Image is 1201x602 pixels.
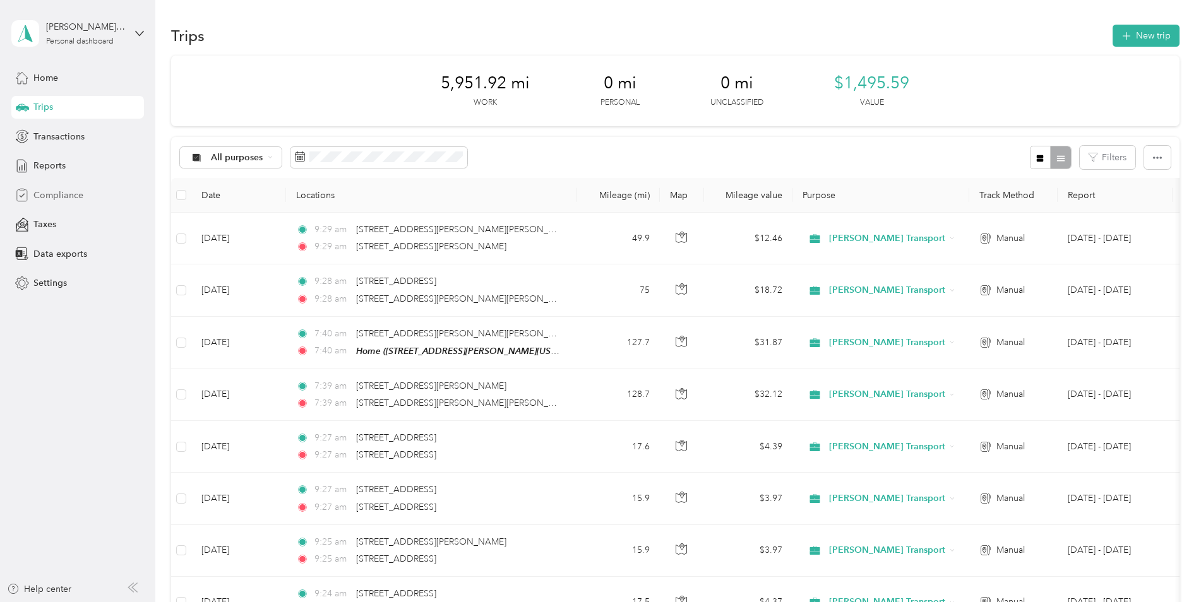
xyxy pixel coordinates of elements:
[829,492,945,505] span: [PERSON_NAME] Transport
[191,264,286,316] td: [DATE]
[829,440,945,454] span: [PERSON_NAME] Transport
[577,264,660,316] td: 75
[356,346,583,357] span: Home ([STREET_ADDRESS][PERSON_NAME][US_STATE])
[829,232,945,245] span: [PERSON_NAME] Transport
[46,20,125,33] div: [PERSON_NAME] [PERSON_NAME]
[33,130,85,143] span: Transactions
[314,240,350,254] span: 9:29 am
[704,525,792,577] td: $3.97
[710,97,763,109] p: Unclassified
[191,213,286,264] td: [DATE]
[33,247,87,261] span: Data exports
[356,241,506,252] span: [STREET_ADDRESS][PERSON_NAME]
[577,178,660,213] th: Mileage (mi)
[356,484,436,495] span: [STREET_ADDRESS]
[996,232,1025,245] span: Manual
[286,178,577,213] th: Locations
[314,500,350,514] span: 9:27 am
[996,543,1025,557] span: Manual
[191,369,286,421] td: [DATE]
[996,492,1025,505] span: Manual
[33,276,67,290] span: Settings
[314,396,350,410] span: 7:39 am
[356,449,436,460] span: [STREET_ADDRESS]
[1058,178,1173,213] th: Report
[356,588,436,599] span: [STREET_ADDRESS]
[356,328,577,339] span: [STREET_ADDRESS][PERSON_NAME][PERSON_NAME]
[33,189,83,202] span: Compliance
[996,336,1025,350] span: Manual
[314,274,350,288] span: 9:28 am
[704,264,792,316] td: $18.72
[829,283,945,297] span: [PERSON_NAME] Transport
[792,178,969,213] th: Purpose
[829,387,945,401] span: [PERSON_NAME] Transport
[314,292,350,306] span: 9:28 am
[314,483,350,497] span: 9:27 am
[356,502,436,512] span: [STREET_ADDRESS]
[314,223,350,237] span: 9:29 am
[171,29,205,42] h1: Trips
[356,432,436,443] span: [STREET_ADDRESS]
[356,536,506,547] span: [STREET_ADDRESS][PERSON_NAME]
[314,379,350,393] span: 7:39 am
[829,543,945,557] span: [PERSON_NAME] Transport
[660,178,704,213] th: Map
[474,97,497,109] p: Work
[191,525,286,577] td: [DATE]
[577,421,660,473] td: 17.6
[704,369,792,421] td: $32.12
[704,178,792,213] th: Mileage value
[704,213,792,264] td: $12.46
[191,421,286,473] td: [DATE]
[356,293,577,304] span: [STREET_ADDRESS][PERSON_NAME][PERSON_NAME]
[860,97,884,109] p: Value
[1130,531,1201,602] iframe: Everlance-gr Chat Button Frame
[577,525,660,577] td: 15.9
[577,317,660,369] td: 127.7
[1058,264,1173,316] td: Aug 1 - 31, 2025
[996,387,1025,401] span: Manual
[829,336,945,350] span: [PERSON_NAME] Transport
[356,224,577,235] span: [STREET_ADDRESS][PERSON_NAME][PERSON_NAME]
[704,317,792,369] td: $31.87
[577,213,660,264] td: 49.9
[1058,369,1173,421] td: Aug 1 - 31, 2025
[704,473,792,524] td: $3.97
[1058,525,1173,577] td: Aug 1 - 31, 2025
[996,440,1025,454] span: Manual
[996,283,1025,297] span: Manual
[314,535,350,549] span: 9:25 am
[1058,213,1173,264] td: Aug 1 - 31, 2025
[7,582,71,596] button: Help center
[604,73,636,93] span: 0 mi
[720,73,753,93] span: 0 mi
[1058,473,1173,524] td: Aug 1 - 31, 2025
[1080,146,1135,169] button: Filters
[191,178,286,213] th: Date
[704,421,792,473] td: $4.39
[33,159,66,172] span: Reports
[314,552,350,566] span: 9:25 am
[314,327,350,341] span: 7:40 am
[314,431,350,445] span: 9:27 am
[33,218,56,231] span: Taxes
[1113,25,1180,47] button: New trip
[441,73,530,93] span: 5,951.92 mi
[577,473,660,524] td: 15.9
[356,553,436,564] span: [STREET_ADDRESS]
[314,344,350,358] span: 7:40 am
[314,587,350,601] span: 9:24 am
[834,73,909,93] span: $1,495.59
[211,153,263,162] span: All purposes
[191,317,286,369] td: [DATE]
[1058,421,1173,473] td: Aug 1 - 31, 2025
[600,97,640,109] p: Personal
[356,398,577,408] span: [STREET_ADDRESS][PERSON_NAME][PERSON_NAME]
[1058,317,1173,369] td: Aug 1 - 31, 2025
[33,71,58,85] span: Home
[191,473,286,524] td: [DATE]
[46,38,114,45] div: Personal dashboard
[356,276,436,286] span: [STREET_ADDRESS]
